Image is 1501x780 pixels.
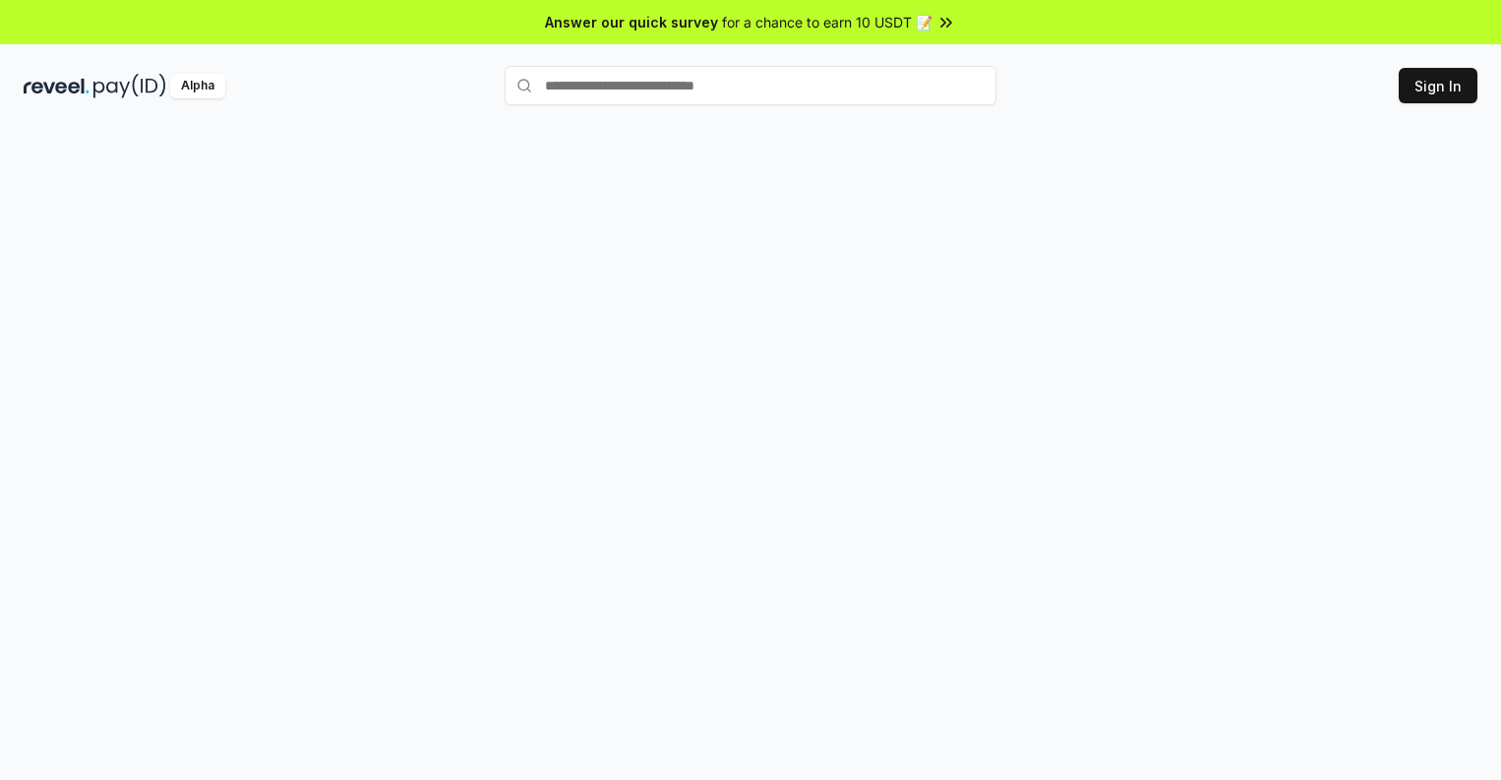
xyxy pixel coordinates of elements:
[545,12,718,32] span: Answer our quick survey
[170,74,225,98] div: Alpha
[24,74,90,98] img: reveel_dark
[1399,68,1477,103] button: Sign In
[722,12,932,32] span: for a chance to earn 10 USDT 📝
[93,74,166,98] img: pay_id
